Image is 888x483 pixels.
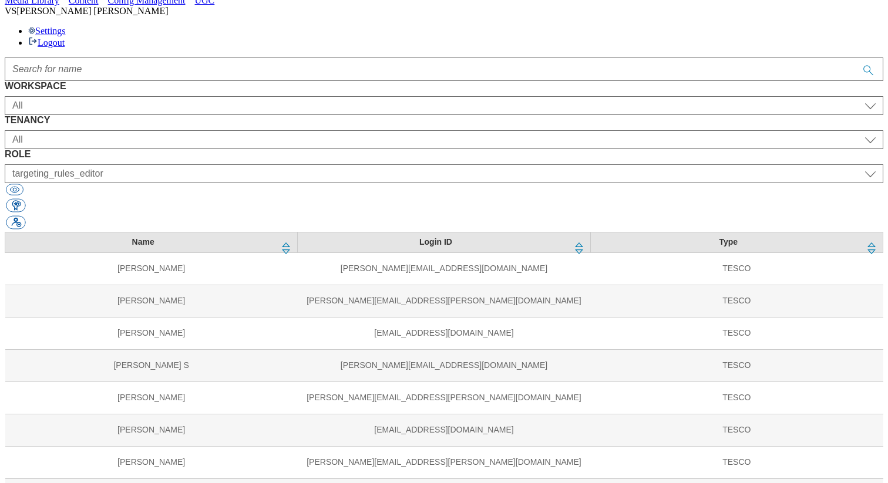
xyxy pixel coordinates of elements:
td: TESCO [590,381,883,414]
span: [PERSON_NAME] [PERSON_NAME] [16,6,168,16]
div: Name [12,237,274,248]
label: ROLE [5,149,883,160]
td: [PERSON_NAME][EMAIL_ADDRESS][PERSON_NAME][DOMAIN_NAME] [298,446,590,478]
td: [EMAIL_ADDRESS][DOMAIN_NAME] [298,317,590,349]
td: TESCO [590,414,883,446]
td: TESCO [590,252,883,285]
div: Type [598,237,859,248]
input: Accessible label text [5,58,883,81]
label: TENANCY [5,115,883,126]
td: [PERSON_NAME] [5,446,298,478]
label: WORKSPACE [5,81,883,92]
td: TESCO [590,349,883,381]
td: [PERSON_NAME][EMAIL_ADDRESS][DOMAIN_NAME] [298,252,590,285]
a: Settings [28,26,66,36]
td: [PERSON_NAME] [5,317,298,349]
td: [PERSON_NAME] [5,414,298,446]
td: [PERSON_NAME] [5,285,298,317]
td: [EMAIL_ADDRESS][DOMAIN_NAME] [298,414,590,446]
span: VS [5,6,16,16]
td: TESCO [590,285,883,317]
td: TESCO [590,446,883,478]
td: [PERSON_NAME][EMAIL_ADDRESS][DOMAIN_NAME] [298,349,590,381]
td: [PERSON_NAME] [5,252,298,285]
td: [PERSON_NAME][EMAIL_ADDRESS][PERSON_NAME][DOMAIN_NAME] [298,285,590,317]
td: [PERSON_NAME][EMAIL_ADDRESS][PERSON_NAME][DOMAIN_NAME] [298,381,590,414]
td: TESCO [590,317,883,349]
a: Logout [28,38,65,48]
td: [PERSON_NAME] S [5,349,298,381]
div: Login ID [305,237,566,248]
td: [PERSON_NAME] [5,381,298,414]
